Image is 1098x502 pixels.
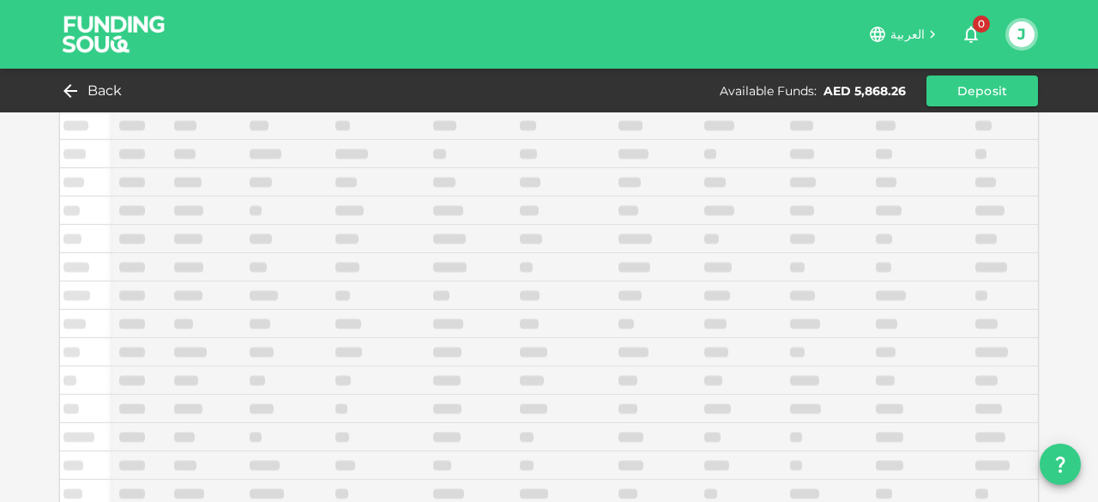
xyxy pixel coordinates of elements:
button: J [1009,21,1035,47]
button: 0 [954,17,988,51]
button: Deposit [926,76,1038,106]
div: Available Funds : [720,82,817,100]
div: AED 5,868.26 [823,82,906,100]
span: Back [87,79,123,103]
span: العربية [890,27,925,42]
button: question [1040,444,1081,485]
span: 0 [973,15,990,33]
